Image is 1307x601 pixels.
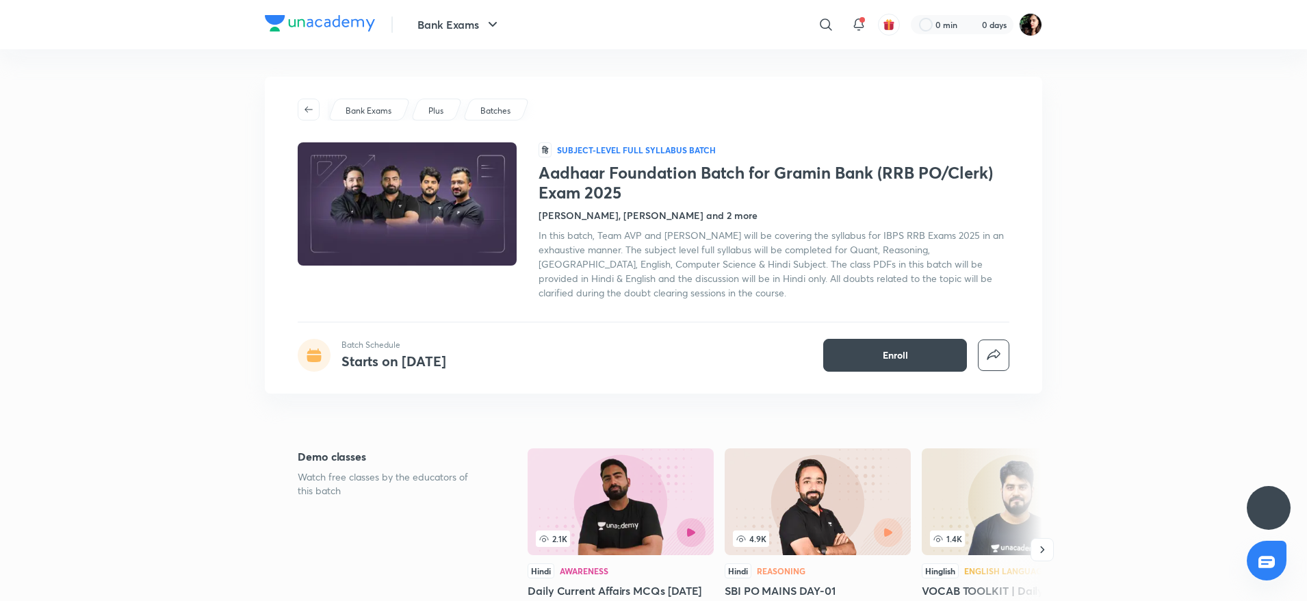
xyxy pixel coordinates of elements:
[725,583,911,599] h5: SBI PO MAINS DAY-01
[480,105,510,117] p: Batches
[922,563,959,578] div: Hinglish
[823,339,967,372] button: Enroll
[478,105,513,117] a: Batches
[298,448,484,465] h5: Demo classes
[341,352,446,370] h4: Starts on [DATE]
[966,18,979,31] img: streak
[539,208,758,222] h4: [PERSON_NAME], [PERSON_NAME] and 2 more
[528,563,554,578] div: Hindi
[409,11,509,38] button: Bank Exams
[883,18,895,31] img: avatar
[298,470,484,498] p: Watch free classes by the educators of this batch
[883,348,908,362] span: Enroll
[757,567,805,575] div: Reasoning
[265,15,375,35] a: Company Logo
[426,105,446,117] a: Plus
[1019,13,1042,36] img: Priyanka K
[344,105,394,117] a: Bank Exams
[536,530,570,547] span: 2.1K
[428,105,443,117] p: Plus
[539,229,1004,299] span: In this batch, Team AVP and [PERSON_NAME] will be covering the syllabus for IBPS RRB Exams 2025 i...
[346,105,391,117] p: Bank Exams
[528,583,714,599] h5: Daily Current Affairs MCQs [DATE]
[1260,500,1277,516] img: ttu
[265,15,375,31] img: Company Logo
[733,530,769,547] span: 4.9K
[560,567,608,575] div: Awareness
[539,163,1009,203] h1: Aadhaar Foundation Batch for Gramin Bank (RRB PO/Clerk) Exam 2025
[296,141,519,267] img: Thumbnail
[930,530,965,547] span: 1.4K
[725,563,751,578] div: Hindi
[539,142,552,157] span: हि
[341,339,446,351] p: Batch Schedule
[878,14,900,36] button: avatar
[557,144,716,155] p: Subject-level full syllabus Batch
